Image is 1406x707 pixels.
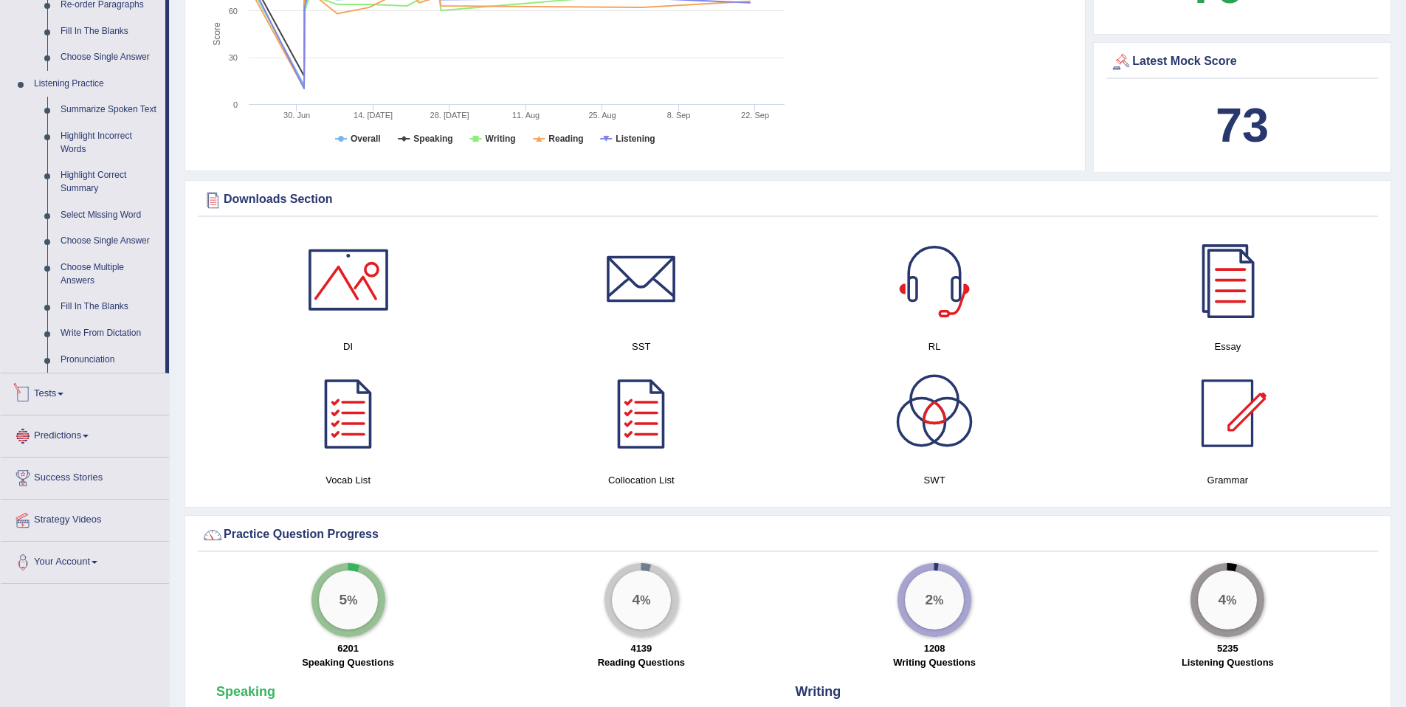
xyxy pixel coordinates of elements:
label: Speaking Questions [302,655,394,669]
tspan: 14. [DATE] [354,111,393,120]
strong: 4139 [630,643,652,654]
a: Choose Single Answer [54,44,165,71]
a: Highlight Correct Summary [54,162,165,201]
h4: Essay [1089,339,1367,354]
a: Fill In The Blanks [54,18,165,45]
a: Choose Multiple Answers [54,255,165,294]
div: Latest Mock Score [1110,51,1374,73]
div: % [905,570,964,630]
a: Summarize Spoken Text [54,97,165,123]
h4: DI [209,339,487,354]
h4: SST [502,339,780,354]
tspan: 8. Sep [667,111,691,120]
div: % [319,570,378,630]
div: Downloads Section [201,189,1374,211]
text: 30 [229,53,238,62]
div: % [1198,570,1257,630]
tspan: Reading [548,134,583,144]
tspan: Listening [616,134,655,144]
a: Highlight Incorrect Words [54,123,165,162]
big: 2 [926,592,934,608]
tspan: 28. [DATE] [430,111,469,120]
a: Your Account [1,542,169,579]
a: Listening Practice [27,71,165,97]
div: % [612,570,671,630]
label: Listening Questions [1182,655,1274,669]
tspan: 30. Jun [283,111,310,120]
text: 0 [233,100,238,109]
text: 60 [229,7,238,15]
h4: Grammar [1089,472,1367,488]
a: Success Stories [1,458,169,494]
big: 4 [632,592,640,608]
big: 4 [1219,592,1227,608]
a: Pronunciation [54,347,165,373]
div: Practice Question Progress [201,524,1374,546]
a: Fill In The Blanks [54,294,165,320]
tspan: 11. Aug [512,111,540,120]
strong: 1208 [924,643,945,654]
a: Strategy Videos [1,500,169,537]
h4: Collocation List [502,472,780,488]
h4: Vocab List [209,472,487,488]
tspan: Overall [351,134,381,144]
a: Choose Single Answer [54,228,165,255]
tspan: 25. Aug [588,111,616,120]
strong: Writing [796,684,841,699]
tspan: Writing [486,134,516,144]
a: Predictions [1,415,169,452]
h4: SWT [796,472,1074,488]
label: Writing Questions [893,655,976,669]
a: Write From Dictation [54,320,165,347]
tspan: 22. Sep [741,111,769,120]
tspan: Score [212,22,222,46]
h4: RL [796,339,1074,354]
b: 73 [1216,98,1269,152]
tspan: Speaking [413,134,452,144]
a: Tests [1,373,169,410]
label: Reading Questions [598,655,685,669]
strong: 5235 [1217,643,1238,654]
big: 5 [339,592,347,608]
strong: Speaking [216,684,275,699]
strong: 6201 [337,643,359,654]
a: Select Missing Word [54,202,165,229]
